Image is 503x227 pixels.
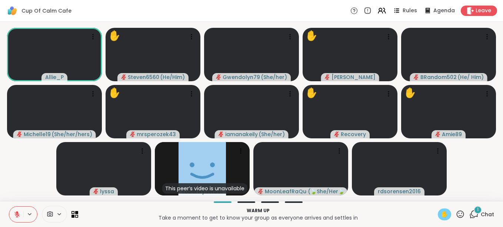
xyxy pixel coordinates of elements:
img: robertryder591 [179,142,226,195]
span: ( She/her ) [259,131,285,138]
div: ✋ [306,86,317,100]
div: ✋ [109,29,120,43]
span: ( She/her/hers ) [51,131,92,138]
span: lyssa [100,188,114,195]
div: ✋ [109,86,120,100]
div: This peer’s video is unavailable [162,183,247,194]
span: Gwendolyn79 [223,73,260,81]
div: ✋ [306,29,317,43]
span: Agenda [433,7,455,14]
span: mrsperozek43 [137,131,176,138]
span: ( He/Him ) [160,73,185,81]
span: rdsorensen2016 [378,188,421,195]
span: ✋ [441,210,448,219]
span: Cup Of Calm Cafe [21,7,71,14]
span: ( 🍃She/Her🍃 ) [308,188,344,195]
span: audio-muted [258,189,263,194]
span: Amie89 [442,131,462,138]
span: Allie_P [45,73,64,81]
span: Leave [476,7,491,14]
span: iamanakeily [225,131,258,138]
span: audio-muted [325,75,330,80]
span: MoonLeafRaQuel [265,188,307,195]
span: audio-muted [121,75,126,80]
span: BRandom502 [420,73,457,81]
p: Take a moment to get to know your group as everyone arrives and settles in [83,214,433,221]
span: ( She/her ) [261,73,287,81]
span: audio-muted [130,132,135,137]
div: ✋ [404,86,416,100]
span: audio-muted [414,75,419,80]
span: Michelle19 [24,131,51,138]
span: 1 [477,207,479,213]
span: Steven6560 [128,73,159,81]
span: Rules [403,7,417,14]
img: ShareWell Logomark [6,4,19,17]
span: Recovery [341,131,366,138]
span: audio-muted [334,132,339,137]
span: audio-muted [435,132,440,137]
span: audio-muted [216,75,221,80]
span: audio-muted [17,132,22,137]
span: [PERSON_NAME] [332,73,376,81]
span: audio-muted [93,189,99,194]
span: audio-muted [219,132,224,137]
span: Chat [481,211,494,218]
span: ( He/ Him ) [457,73,484,81]
p: Warm up [83,207,433,214]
